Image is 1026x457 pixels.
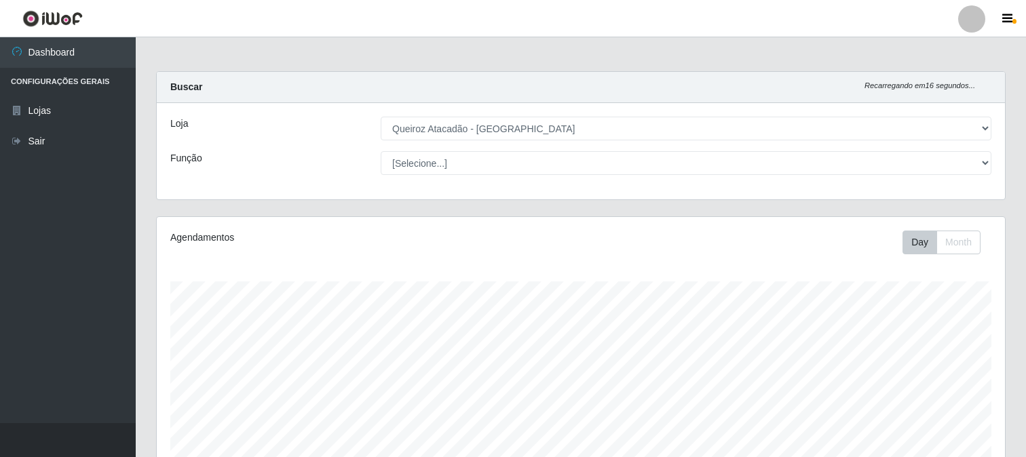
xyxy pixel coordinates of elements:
img: CoreUI Logo [22,10,83,27]
strong: Buscar [170,81,202,92]
i: Recarregando em 16 segundos... [864,81,975,90]
button: Month [936,231,981,254]
div: First group [902,231,981,254]
div: Agendamentos [170,231,501,245]
label: Função [170,151,202,165]
label: Loja [170,117,188,131]
button: Day [902,231,937,254]
div: Toolbar with button groups [902,231,991,254]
